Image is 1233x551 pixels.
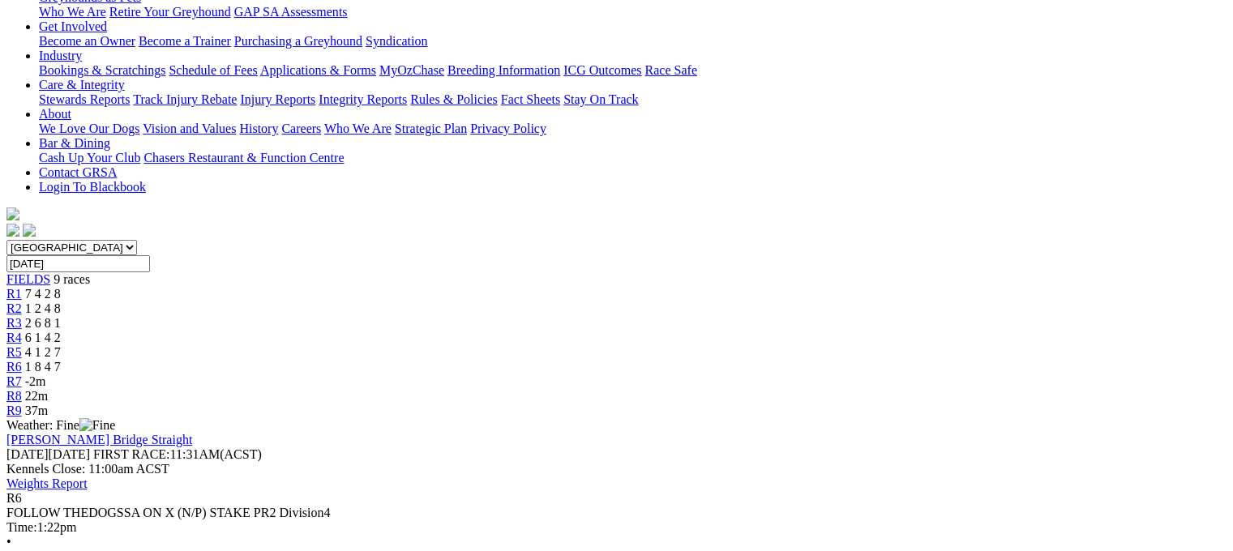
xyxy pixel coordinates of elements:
[410,92,498,106] a: Rules & Policies
[6,389,22,403] a: R8
[39,122,139,135] a: We Love Our Dogs
[6,520,37,534] span: Time:
[93,447,262,461] span: 11:31AM(ACST)
[470,122,546,135] a: Privacy Policy
[6,316,22,330] a: R3
[6,447,90,461] span: [DATE]
[25,345,61,359] span: 4 1 2 7
[39,122,1227,136] div: About
[239,122,278,135] a: History
[447,63,560,77] a: Breeding Information
[25,287,61,301] span: 7 4 2 8
[6,418,115,432] span: Weather: Fine
[6,255,150,272] input: Select date
[324,122,392,135] a: Who We Are
[133,92,237,106] a: Track Injury Rebate
[395,122,467,135] a: Strategic Plan
[39,136,110,150] a: Bar & Dining
[234,34,362,48] a: Purchasing a Greyhound
[23,224,36,237] img: twitter.svg
[281,122,321,135] a: Careers
[169,63,257,77] a: Schedule of Fees
[644,63,696,77] a: Race Safe
[6,462,1227,476] div: Kennels Close: 11:00am ACST
[25,389,48,403] span: 22m
[6,301,22,315] a: R2
[6,404,22,417] a: R9
[501,92,560,106] a: Fact Sheets
[6,374,22,388] a: R7
[39,180,146,194] a: Login To Blackbook
[6,520,1227,535] div: 1:22pm
[39,92,1227,107] div: Care & Integrity
[39,151,140,164] a: Cash Up Your Club
[39,107,71,121] a: About
[39,63,1227,78] div: Industry
[39,151,1227,165] div: Bar & Dining
[39,5,106,19] a: Who We Are
[39,34,1227,49] div: Get Involved
[39,5,1227,19] div: Greyhounds as Pets
[39,92,130,106] a: Stewards Reports
[6,476,88,490] a: Weights Report
[25,301,61,315] span: 1 2 4 8
[39,63,165,77] a: Bookings & Scratchings
[563,63,641,77] a: ICG Outcomes
[25,374,46,388] span: -2m
[6,207,19,220] img: logo-grsa-white.png
[6,287,22,301] a: R1
[93,447,169,461] span: FIRST RACE:
[6,345,22,359] a: R5
[25,404,48,417] span: 37m
[379,63,444,77] a: MyOzChase
[54,272,90,286] span: 9 races
[79,418,115,433] img: Fine
[319,92,407,106] a: Integrity Reports
[6,491,22,505] span: R6
[139,34,231,48] a: Become a Trainer
[143,151,344,164] a: Chasers Restaurant & Function Centre
[39,34,135,48] a: Become an Owner
[39,19,107,33] a: Get Involved
[39,49,82,62] a: Industry
[143,122,236,135] a: Vision and Values
[6,506,1227,520] div: FOLLOW THEDOGSSA ON X (N/P) STAKE PR2 Division4
[109,5,231,19] a: Retire Your Greyhound
[6,360,22,374] a: R6
[563,92,638,106] a: Stay On Track
[39,165,117,179] a: Contact GRSA
[6,433,192,446] a: [PERSON_NAME] Bridge Straight
[240,92,315,106] a: Injury Reports
[6,447,49,461] span: [DATE]
[39,78,125,92] a: Care & Integrity
[6,272,50,286] a: FIELDS
[260,63,376,77] a: Applications & Forms
[6,224,19,237] img: facebook.svg
[25,360,61,374] span: 1 8 4 7
[234,5,348,19] a: GAP SA Assessments
[25,331,61,344] span: 6 1 4 2
[366,34,427,48] a: Syndication
[6,535,11,549] span: •
[6,331,22,344] a: R4
[25,316,61,330] span: 2 6 8 1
